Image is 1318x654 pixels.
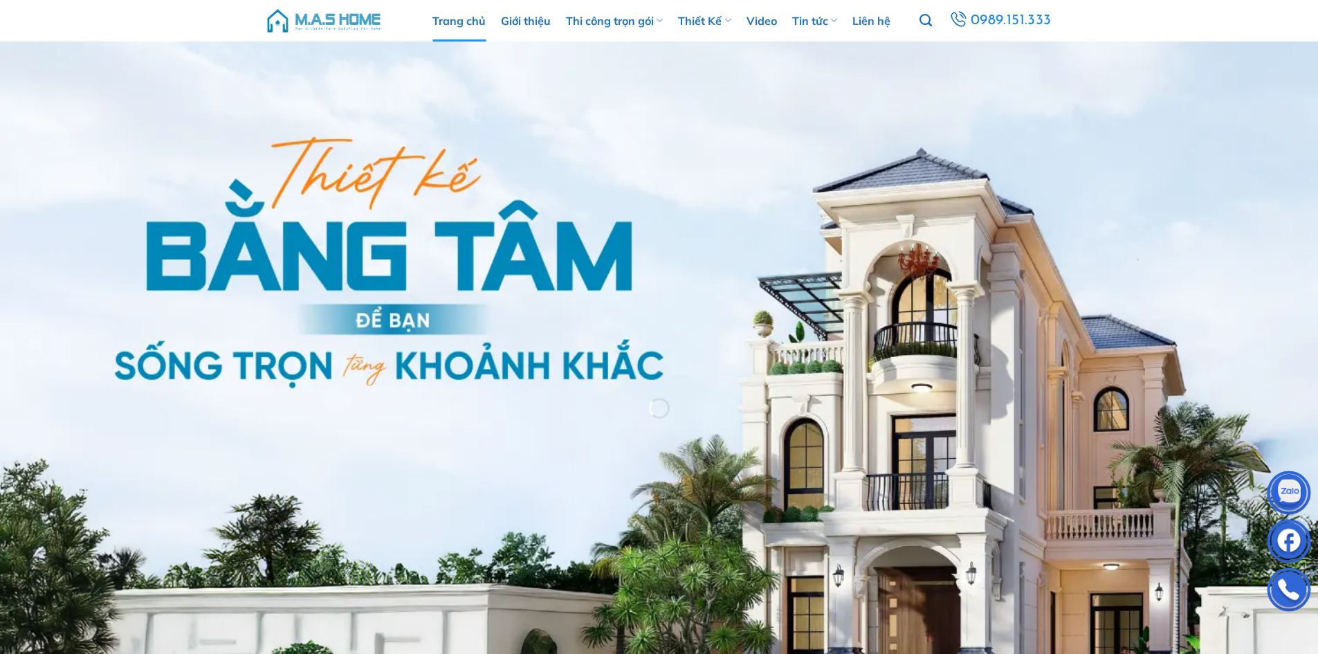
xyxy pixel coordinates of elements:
[971,9,1052,33] span: 0989.151.333
[1268,523,1310,564] img: Facebook
[947,8,1053,33] a: 0989.151.333
[919,6,932,35] a: Tìm kiếm
[1268,571,1310,612] img: Phone
[1268,474,1310,516] img: Zalo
